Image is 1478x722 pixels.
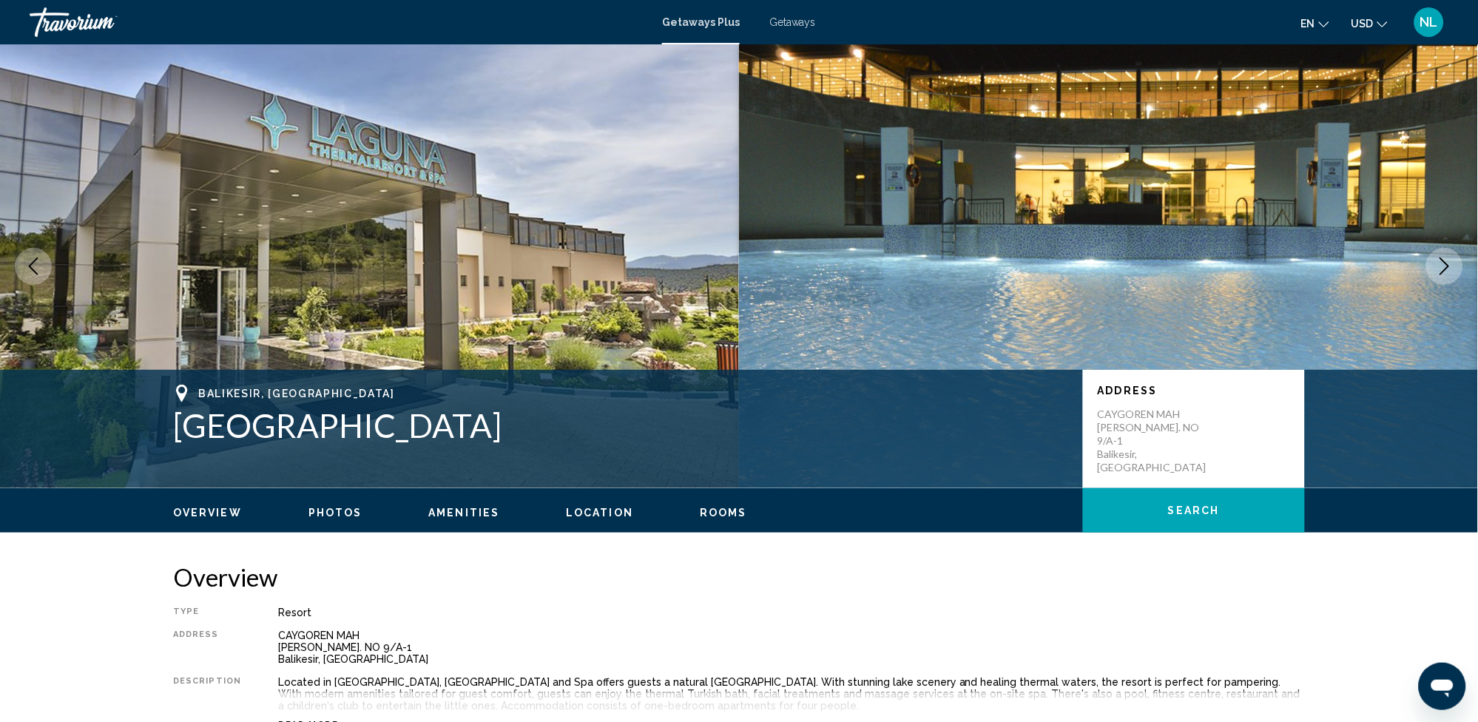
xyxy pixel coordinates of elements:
[1098,385,1290,397] p: Address
[662,16,740,28] a: Getaways Plus
[700,507,747,519] span: Rooms
[1352,18,1374,30] span: USD
[173,507,242,519] span: Overview
[1083,488,1305,533] button: Search
[278,630,1305,665] div: CAYGOREN MAH [PERSON_NAME]. NO 9/A-1 Balikesir, [GEOGRAPHIC_DATA]
[1419,663,1466,710] iframe: Button to launch messaging window
[173,676,241,712] div: Description
[428,506,499,519] button: Amenities
[1420,15,1438,30] span: NL
[173,607,241,618] div: Type
[1301,18,1315,30] span: en
[30,7,647,37] a: Travorium
[428,507,499,519] span: Amenities
[173,562,1305,592] h2: Overview
[700,506,747,519] button: Rooms
[198,388,395,399] span: Balikesir, [GEOGRAPHIC_DATA]
[173,406,1068,445] h1: [GEOGRAPHIC_DATA]
[1426,248,1463,285] button: Next image
[566,507,633,519] span: Location
[1410,7,1448,38] button: User Menu
[278,607,1305,618] div: Resort
[769,16,816,28] a: Getaways
[308,506,362,519] button: Photos
[1352,13,1388,34] button: Change currency
[308,507,362,519] span: Photos
[1301,13,1329,34] button: Change language
[1168,505,1220,517] span: Search
[278,676,1305,712] div: Located in [GEOGRAPHIC_DATA], [GEOGRAPHIC_DATA] and Spa offers guests a natural [GEOGRAPHIC_DATA]...
[566,506,633,519] button: Location
[15,248,52,285] button: Previous image
[173,630,241,665] div: Address
[173,506,242,519] button: Overview
[1098,408,1216,474] p: CAYGOREN MAH [PERSON_NAME]. NO 9/A-1 Balikesir, [GEOGRAPHIC_DATA]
